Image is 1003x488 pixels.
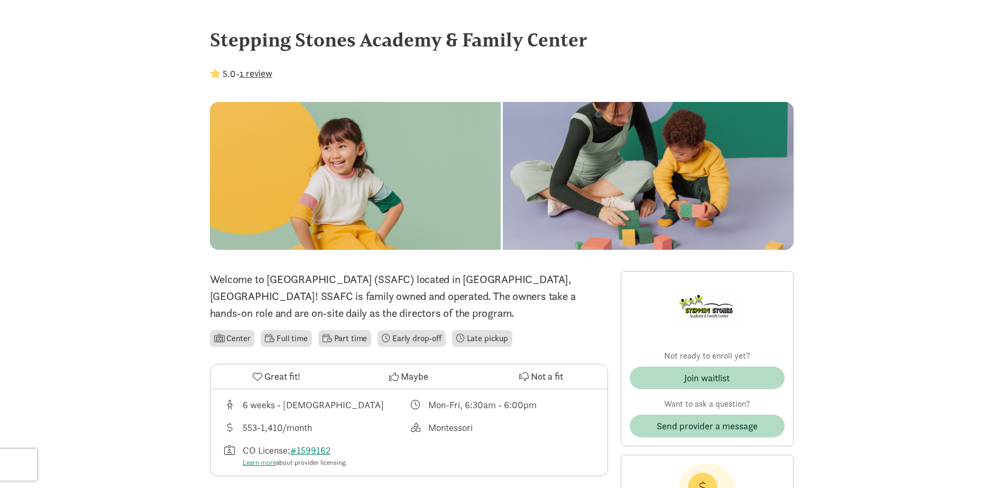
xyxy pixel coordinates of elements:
div: Average tuition for this program [223,420,409,435]
div: Join waitlist [684,371,730,385]
div: Mon-Fri, 6:30am - 6:00pm [428,398,537,412]
li: Late pickup [452,330,512,347]
div: License number [223,443,409,468]
a: Learn more [243,458,276,467]
li: Center [210,330,255,347]
button: 1 review [240,66,272,80]
a: #1599162 [290,444,330,456]
span: Send provider a message [657,419,758,433]
span: Great fit! [264,369,300,383]
button: Send provider a message [630,415,785,437]
div: 553-1,410/month [243,420,312,435]
p: Not ready to enroll yet? [630,350,785,362]
button: Great fit! [210,364,343,389]
p: Want to ask a question? [630,398,785,410]
span: Not a fit [531,369,563,383]
div: This provider's education philosophy [409,420,595,435]
div: - [210,67,272,81]
div: Montessori [428,420,473,435]
div: Class schedule [409,398,595,412]
button: Join waitlist [630,367,785,389]
div: Stepping Stones Academy & Family Center [210,25,794,54]
div: Age range for children that this provider cares for [223,398,409,412]
p: Welcome to [GEOGRAPHIC_DATA] (SSAFC) located in [GEOGRAPHIC_DATA], [GEOGRAPHIC_DATA]! SSAFC is fa... [210,271,608,322]
li: Part time [318,330,371,347]
img: Provider logo [675,280,739,337]
button: Maybe [343,364,475,389]
div: about provider licensing. [243,457,347,468]
li: Full time [261,330,311,347]
span: Maybe [401,369,428,383]
div: CO License: [243,443,347,468]
button: Not a fit [475,364,607,389]
div: 6 weeks - [DEMOGRAPHIC_DATA] [243,398,384,412]
li: Early drop-off [378,330,446,347]
strong: 5.0 [223,68,236,80]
